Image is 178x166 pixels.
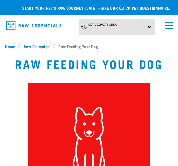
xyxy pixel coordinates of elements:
a: Home [5,43,18,50]
a: menu [162,18,173,29]
h1: Raw Feeding Your Dog [15,57,163,70]
span: Raw Education [24,43,50,50]
span: Set Delivery Area [88,23,117,26]
nav: breadcrumbs [5,43,173,50]
a: Raw Education [21,43,53,50]
span: Home [5,43,15,50]
img: Raw Essentials Logo [6,21,61,30]
img: van-moving.png [81,25,87,29]
a: take our quick pet questionnaire. [100,7,170,9]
